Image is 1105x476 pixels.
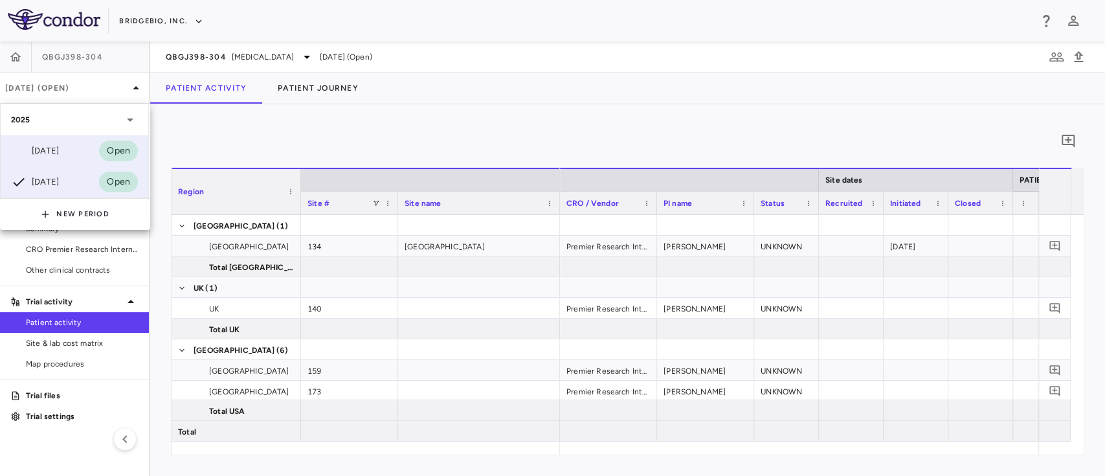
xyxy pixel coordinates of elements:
[11,174,59,190] div: [DATE]
[11,114,30,126] p: 2025
[99,144,138,158] span: Open
[1,104,148,135] div: 2025
[41,204,109,225] button: New Period
[11,143,59,159] div: [DATE]
[99,175,138,189] span: Open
